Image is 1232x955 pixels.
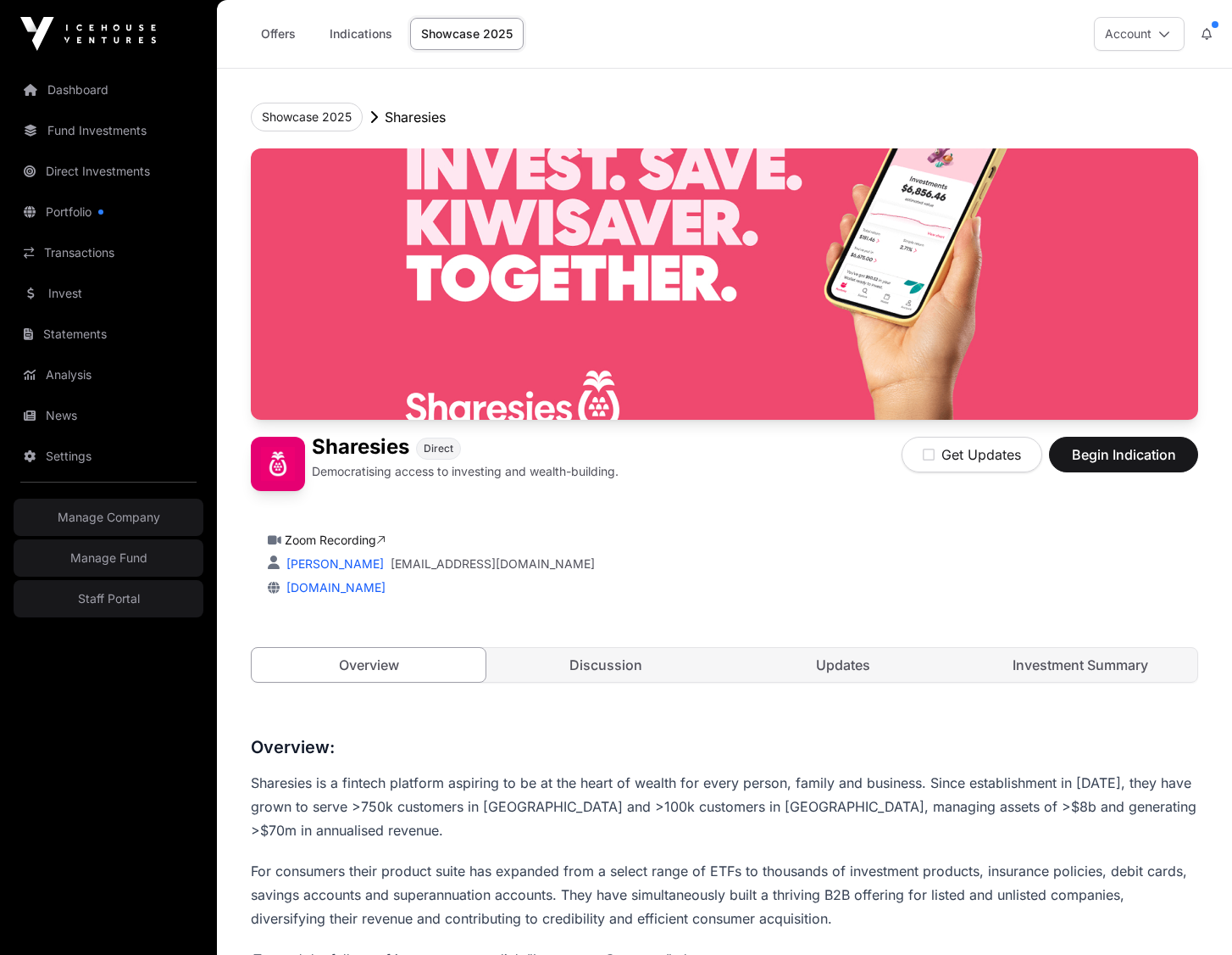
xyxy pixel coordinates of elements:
[391,556,595,572] a: [EMAIL_ADDRESS][DOMAIN_NAME]
[14,153,203,190] a: Direct Investments
[489,648,723,682] a: Discussion
[251,771,1198,842] p: Sharesies is a fintech platform aspiring to be at the heart of wealth for every person, family an...
[14,397,203,434] a: News
[963,648,1197,682] a: Investment Summary
[902,437,1042,472] button: Get Updates
[14,234,203,271] a: Transactions
[424,442,453,455] span: Direct
[312,437,409,460] h1: Sharesies
[14,193,203,231] a: Portfolio
[726,648,960,682] a: Updates
[251,437,305,491] img: Sharesies
[280,580,386,595] a: [DOMAIN_NAME]
[1070,444,1177,465] span: Begin Indication
[252,648,1197,682] nav: Tabs
[1049,454,1198,471] a: Begin Indication
[244,18,312,50] a: Offers
[283,556,384,571] a: [PERSON_NAME]
[251,734,1198,761] h3: Overview:
[251,148,1198,420] img: Sharesies
[385,107,446,127] p: Sharesies
[251,859,1198,930] p: For consumers their product suite has expanded from a select range of ETFs to thousands of invest...
[410,18,524,50] a: Showcase 2025
[14,112,203,149] a: Fund Investments
[319,18,403,50] a: Indications
[14,275,203,312] a: Invest
[312,463,619,480] p: Democratising access to investing and wealth-building.
[251,647,486,683] a: Overview
[1094,17,1185,51] button: Account
[14,438,203,475] a: Settings
[14,356,203,394] a: Analysis
[14,499,203,536] a: Manage Company
[14,580,203,617] a: Staff Portal
[251,103,363,131] button: Showcase 2025
[14,539,203,577] a: Manage Fund
[14,71,203,109] a: Dashboard
[1049,437,1198,472] button: Begin Indication
[14,316,203,353] a: Statements
[20,17,156,51] img: Icehouse Ventures Logo
[285,533,386,547] a: Zoom Recording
